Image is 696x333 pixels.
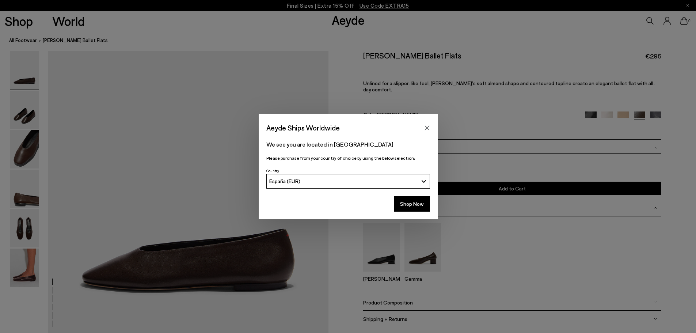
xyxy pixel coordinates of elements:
[266,155,430,162] p: Please purchase from your country of choice by using the below selection:
[266,140,430,149] p: We see you are located in [GEOGRAPHIC_DATA]
[422,122,433,133] button: Close
[269,178,300,184] span: España (EUR)
[266,121,340,134] span: Aeyde Ships Worldwide
[266,169,279,173] span: Country
[394,196,430,212] button: Shop Now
